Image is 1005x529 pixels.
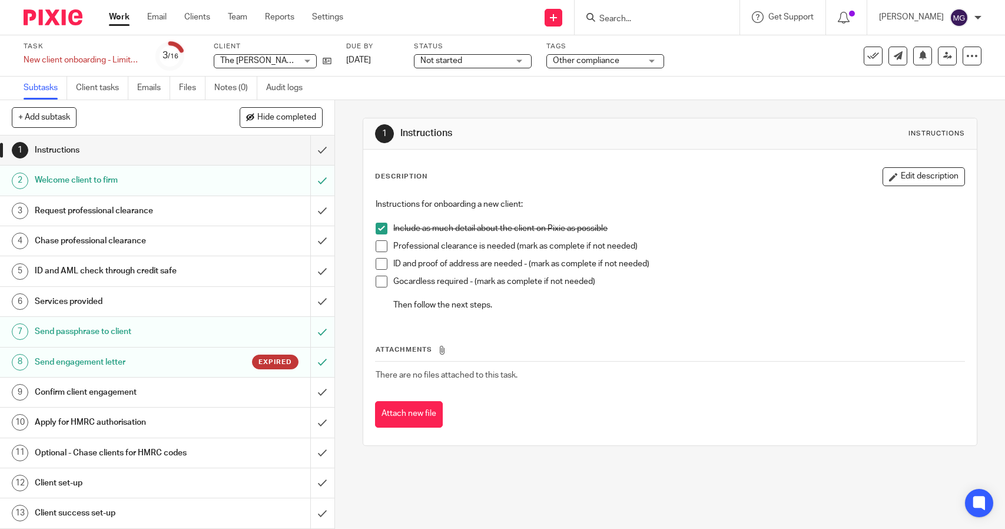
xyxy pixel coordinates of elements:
[12,323,28,340] div: 7
[35,141,211,159] h1: Instructions
[265,11,294,23] a: Reports
[35,353,211,371] h1: Send engagement letter
[257,113,316,123] span: Hide completed
[12,107,77,127] button: + Add subtask
[35,262,211,280] h1: ID and AML check through credit safe
[883,167,965,186] button: Edit description
[346,42,399,51] label: Due by
[24,42,141,51] label: Task
[12,293,28,310] div: 6
[553,57,619,65] span: Other compliance
[214,77,257,100] a: Notes (0)
[420,57,462,65] span: Not started
[24,54,141,66] div: New client onboarding - Limited company
[35,202,211,220] h1: Request professional clearance
[35,444,211,462] h1: Optional - Chase clients for HMRC codes
[393,276,964,287] p: Gocardless required - (mark as complete if not needed)
[346,56,371,64] span: [DATE]
[258,357,292,367] span: Expired
[168,53,178,59] small: /16
[393,299,964,311] p: Then follow the next steps.
[908,129,965,138] div: Instructions
[400,127,695,140] h1: Instructions
[375,172,427,181] p: Description
[12,384,28,401] div: 9
[376,199,964,210] p: Instructions for onboarding a new client:
[376,346,432,353] span: Attachments
[35,383,211,401] h1: Confirm client engagement
[375,124,394,143] div: 1
[35,232,211,250] h1: Chase professional clearance
[24,9,82,25] img: Pixie
[12,354,28,371] div: 8
[12,505,28,521] div: 13
[12,475,28,491] div: 12
[162,49,178,62] div: 3
[546,42,664,51] label: Tags
[214,42,331,51] label: Client
[266,77,311,100] a: Audit logs
[414,42,532,51] label: Status
[375,401,443,428] button: Attach new file
[137,77,170,100] a: Emails
[179,77,205,100] a: Files
[109,11,130,23] a: Work
[393,223,964,234] p: Include as much detail about the client on Pixie as possible
[598,14,704,25] input: Search
[12,233,28,249] div: 4
[35,293,211,310] h1: Services provided
[147,11,167,23] a: Email
[376,371,518,379] span: There are no files attached to this task.
[12,414,28,431] div: 10
[24,77,67,100] a: Subtasks
[35,474,211,492] h1: Client set-up
[950,8,968,27] img: svg%3E
[312,11,343,23] a: Settings
[184,11,210,23] a: Clients
[12,445,28,461] div: 11
[35,171,211,189] h1: Welcome client to firm
[228,11,247,23] a: Team
[12,142,28,158] div: 1
[12,173,28,189] div: 2
[76,77,128,100] a: Client tasks
[393,258,964,270] p: ID and proof of address are needed - (mark as complete if not needed)
[393,240,964,252] p: Professional clearance is needed (mark as complete if not needed)
[12,203,28,219] div: 3
[768,13,814,21] span: Get Support
[12,263,28,280] div: 5
[35,323,211,340] h1: Send passphrase to client
[220,57,390,65] span: The [PERSON_NAME] Bathroom Company Ltd
[35,504,211,522] h1: Client success set-up
[240,107,323,127] button: Hide completed
[35,414,211,431] h1: Apply for HMRC authorisation
[879,11,944,23] p: [PERSON_NAME]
